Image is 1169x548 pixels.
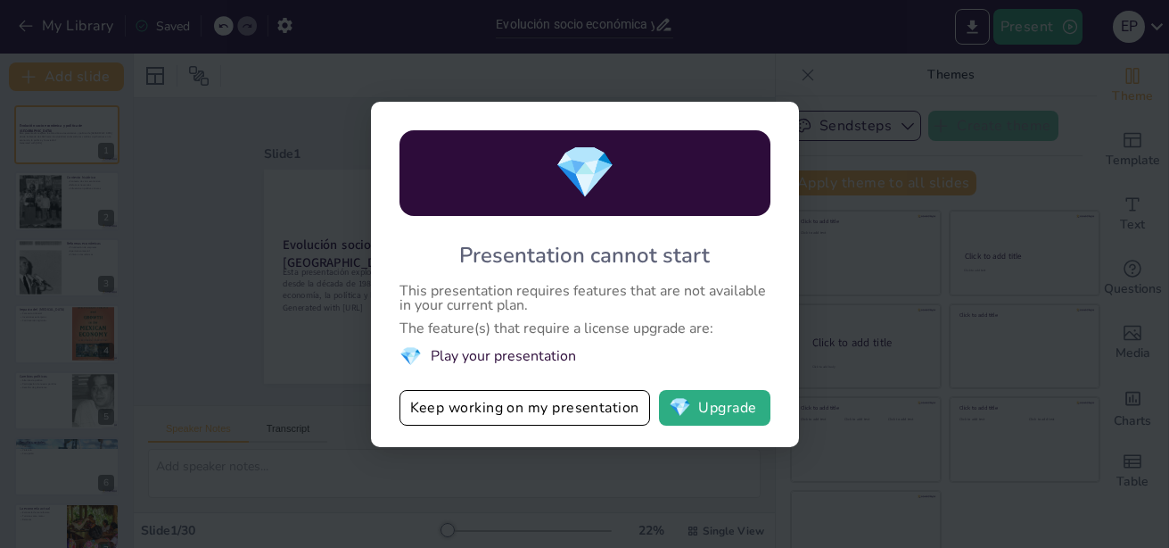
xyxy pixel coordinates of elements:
[669,399,691,417] span: diamond
[399,390,650,426] button: Keep working on my presentation
[459,241,710,270] div: Presentation cannot start
[399,345,422,369] span: diamond
[399,284,770,312] div: This presentation requires features that are not available in your current plan.
[399,345,770,369] li: Play your presentation
[659,390,770,426] button: diamondUpgrade
[554,138,616,207] span: diamond
[399,321,770,336] div: The feature(s) that require a license upgrade are:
